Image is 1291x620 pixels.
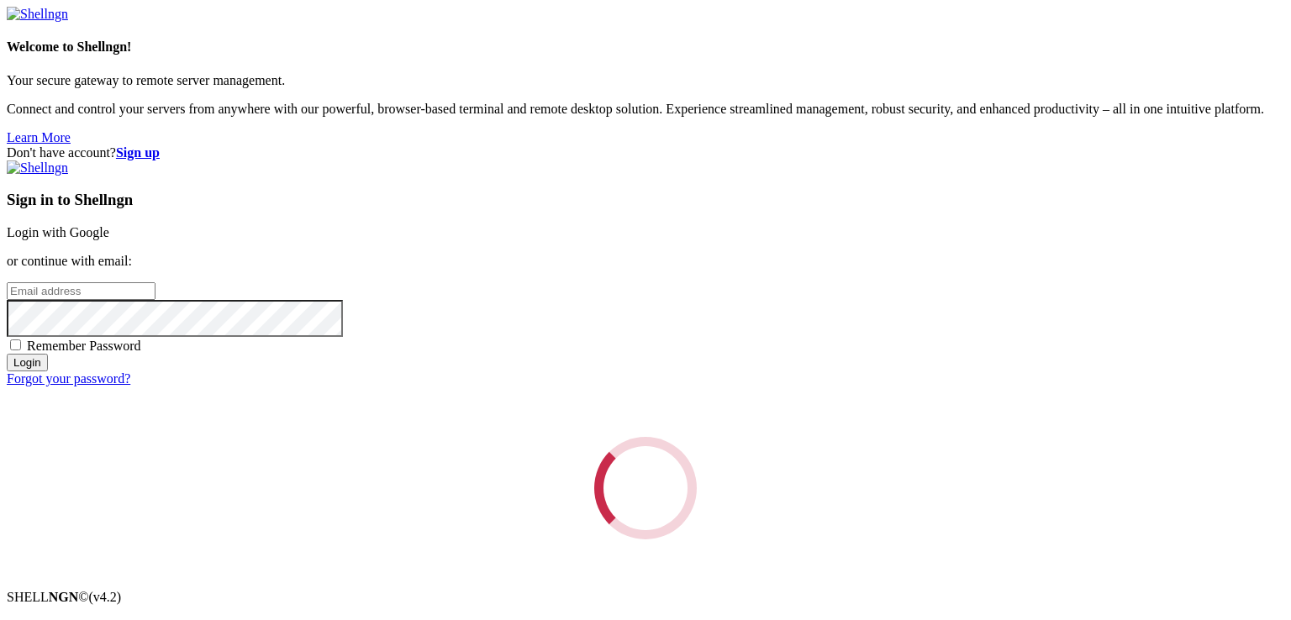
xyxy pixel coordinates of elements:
[49,590,79,604] b: NGN
[27,339,141,353] span: Remember Password
[7,225,109,239] a: Login with Google
[7,590,121,604] span: SHELL ©
[7,254,1284,269] p: or continue with email:
[7,7,68,22] img: Shellngn
[7,282,155,300] input: Email address
[7,102,1284,117] p: Connect and control your servers from anywhere with our powerful, browser-based terminal and remo...
[116,145,160,160] a: Sign up
[7,371,130,386] a: Forgot your password?
[7,39,1284,55] h4: Welcome to Shellngn!
[7,73,1284,88] p: Your secure gateway to remote server management.
[7,160,68,176] img: Shellngn
[7,130,71,144] a: Learn More
[7,191,1284,209] h3: Sign in to Shellngn
[7,354,48,371] input: Login
[10,339,21,350] input: Remember Password
[7,145,1284,160] div: Don't have account?
[89,590,122,604] span: 4.2.0
[594,437,697,539] div: Loading...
